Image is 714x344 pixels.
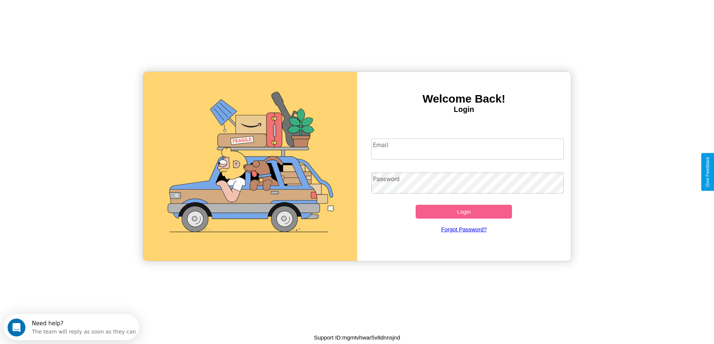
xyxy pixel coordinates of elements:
[28,6,132,12] div: Need help?
[143,72,357,261] img: gif
[705,157,710,187] div: Give Feedback
[416,205,512,219] button: Login
[3,3,139,24] div: Open Intercom Messenger
[357,92,571,105] h3: Welcome Back!
[357,105,571,114] h4: Login
[7,319,25,337] iframe: Intercom live chat
[314,332,400,343] p: Support ID: mgmtvhwar5v8dnnsjnd
[368,219,560,240] a: Forgot Password?
[28,12,132,20] div: The team will reply as soon as they can
[4,314,139,340] iframe: Intercom live chat discovery launcher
